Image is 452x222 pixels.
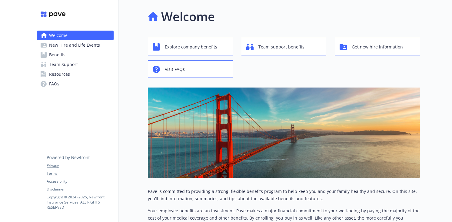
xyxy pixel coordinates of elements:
button: Team support benefits [241,38,327,55]
button: Visit FAQs [148,60,233,78]
span: Benefits [49,50,65,60]
a: Accessibility [47,179,113,184]
span: Welcome [49,31,68,40]
span: Team Support [49,60,78,69]
a: Benefits [37,50,114,60]
a: Disclaimer [47,187,113,192]
span: Explore company benefits [165,41,217,53]
span: New Hire and Life Events [49,40,100,50]
span: Team support benefits [258,41,304,53]
a: Privacy [47,163,113,168]
span: Visit FAQs [165,64,185,75]
img: overview page banner [148,88,420,178]
p: Pave is committed to providing a strong, flexible benefits program to help keep you and your fami... [148,188,420,202]
span: Resources [49,69,70,79]
a: Resources [37,69,114,79]
a: FAQs [37,79,114,89]
a: Terms [47,171,113,176]
span: FAQs [49,79,59,89]
a: Team Support [37,60,114,69]
h1: Welcome [161,8,215,26]
button: Get new hire information [335,38,420,55]
a: Welcome [37,31,114,40]
p: Copyright © 2024 - 2025 , Newfront Insurance Services, ALL RIGHTS RESERVED [47,194,113,210]
button: Explore company benefits [148,38,233,55]
a: New Hire and Life Events [37,40,114,50]
span: Get new hire information [352,41,403,53]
